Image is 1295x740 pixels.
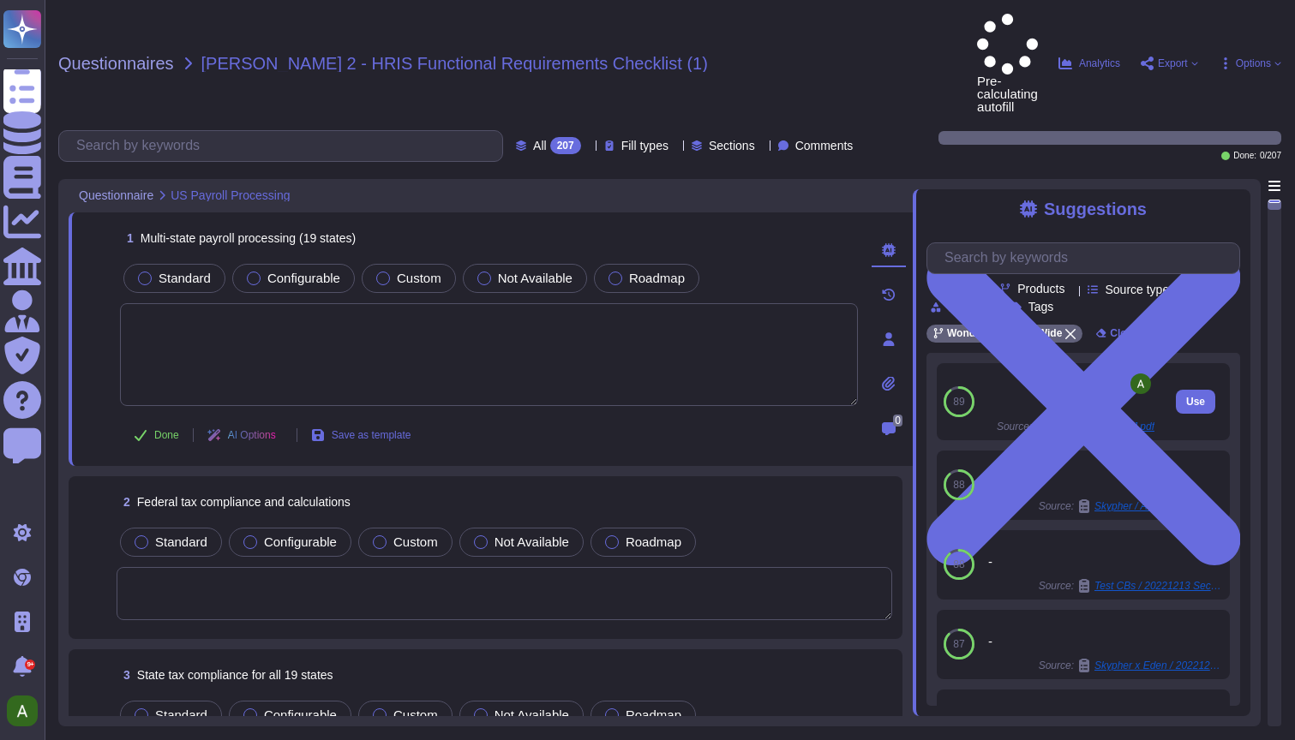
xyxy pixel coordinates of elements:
[58,55,174,72] span: Questionnaires
[495,534,569,549] span: Not Available
[264,707,337,722] span: Configurable
[795,140,854,152] span: Comments
[1079,58,1120,69] span: Analytics
[120,232,134,244] span: 1
[137,495,351,509] span: Federal tax compliance and calculations
[297,418,425,452] button: Save as template
[264,534,337,549] span: Configurable
[228,430,276,440] span: AI Options
[155,534,207,549] span: Standard
[332,430,411,440] span: Save as template
[120,418,193,452] button: Done
[141,231,356,245] span: Multi-state payroll processing (19 states)
[1236,58,1271,69] span: Options
[626,707,681,722] span: Roadmap
[68,131,502,161] input: Search by keywords
[154,430,179,440] span: Done
[936,243,1239,273] input: Search by keywords
[498,271,573,285] span: Not Available
[267,271,340,285] span: Configurable
[1130,373,1151,394] img: user
[117,496,130,508] span: 2
[393,707,438,722] span: Custom
[1260,152,1281,160] span: 0 / 207
[550,137,581,154] div: 207
[1058,57,1120,70] button: Analytics
[397,271,441,285] span: Custom
[495,707,569,722] span: Not Available
[621,140,668,152] span: Fill types
[893,415,902,427] span: 0
[1158,58,1188,69] span: Export
[201,55,708,72] span: [PERSON_NAME] 2 - HRIS Functional Requirements Checklist (1)
[626,534,681,549] span: Roadmap
[159,271,211,285] span: Standard
[3,692,50,730] button: user
[977,14,1038,113] span: Pre-calculating autofill
[155,707,207,722] span: Standard
[1039,659,1223,672] span: Source:
[953,397,964,407] span: 89
[25,659,35,670] div: 9+
[953,559,964,570] span: 88
[1186,397,1205,407] span: Use
[7,695,38,726] img: user
[1094,660,1223,671] span: Skypher x Eden / 20221213 Security Baseline draft con requisiti minimi 1
[709,140,755,152] span: Sections
[1176,390,1215,414] button: Use
[1233,152,1256,160] span: Done:
[137,668,333,682] span: State tax compliance for all 19 states
[953,639,964,649] span: 87
[629,271,685,285] span: Roadmap
[117,669,130,681] span: 3
[533,140,547,152] span: All
[953,480,964,490] span: 88
[988,635,1223,647] div: -
[393,534,438,549] span: Custom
